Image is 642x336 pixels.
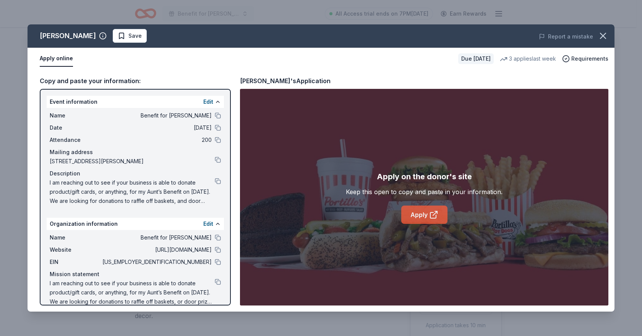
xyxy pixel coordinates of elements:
[539,32,593,41] button: Report a mistake
[50,123,101,132] span: Date
[458,53,494,64] div: Due [DATE]
[128,31,142,40] span: Save
[50,233,101,242] span: Name
[47,96,224,108] div: Event information
[101,111,212,120] span: Benefit for [PERSON_NAME]
[40,76,231,86] div: Copy and paste your information:
[50,135,101,145] span: Attendance
[40,51,73,67] button: Apply online
[346,187,503,196] div: Keep this open to copy and paste in your information.
[101,257,212,267] span: [US_EMPLOYER_IDENTIFICATION_NUMBER]
[50,111,101,120] span: Name
[113,29,147,43] button: Save
[50,148,221,157] div: Mailing address
[50,245,101,254] span: Website
[50,257,101,267] span: EIN
[50,169,221,178] div: Description
[203,219,213,228] button: Edit
[50,178,215,206] span: I am reaching out to see if your business is able to donate product/gift cards, or anything, for ...
[377,170,472,183] div: Apply on the donor's site
[203,97,213,106] button: Edit
[50,270,221,279] div: Mission statement
[47,218,224,230] div: Organization information
[101,233,212,242] span: Benefit for [PERSON_NAME]
[101,245,212,254] span: [URL][DOMAIN_NAME]
[50,279,215,306] span: I am reaching out to see if your business is able to donate product/gift cards, or anything, for ...
[50,157,215,166] span: [STREET_ADDRESS][PERSON_NAME]
[40,30,96,42] div: [PERSON_NAME]
[240,76,331,86] div: [PERSON_NAME]'s Application
[101,135,212,145] span: 200
[571,54,608,63] span: Requirements
[500,54,556,63] div: 3 applies last week
[101,123,212,132] span: [DATE]
[401,206,447,224] a: Apply
[562,54,608,63] button: Requirements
